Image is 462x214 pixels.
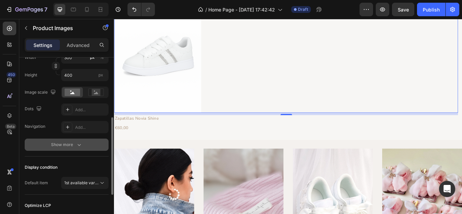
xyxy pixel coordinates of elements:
input: px% [61,51,109,64]
button: Save [392,3,414,16]
p: 7 [44,5,47,14]
span: px [98,72,103,77]
p: Advanced [67,42,90,49]
div: Add... [75,124,107,130]
span: Draft [298,6,308,13]
p: Product Images [33,24,90,32]
div: Publish [423,6,440,13]
div: px [90,54,95,61]
label: Width [25,54,36,61]
div: Undo/Redo [128,3,155,16]
div: Image scale [25,88,57,97]
button: 1st available variant [61,177,109,189]
span: Save [398,7,409,13]
span: 1st available variant [64,180,102,185]
button: Show more [25,139,109,151]
div: Dots [25,104,43,114]
span: Home Page - [DATE] 17:42:42 [208,6,275,13]
div: 450 [6,72,16,77]
div: Default item [25,180,48,186]
div: Show more [51,141,83,148]
button: 7 [3,3,50,16]
button: Publish [417,3,445,16]
div: Beta [5,124,16,129]
label: Height [25,72,37,78]
input: px [61,69,109,81]
div: Display condition [25,164,57,170]
p: Settings [33,42,52,49]
div: Navigation [25,123,45,129]
div: Add... [75,107,107,113]
div: Optimize LCP [25,203,51,209]
button: px [98,53,106,62]
button: % [88,53,96,62]
span: / [205,6,207,13]
iframe: Design area [114,19,462,214]
div: Open Intercom Messenger [439,181,455,197]
div: % [100,54,104,61]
